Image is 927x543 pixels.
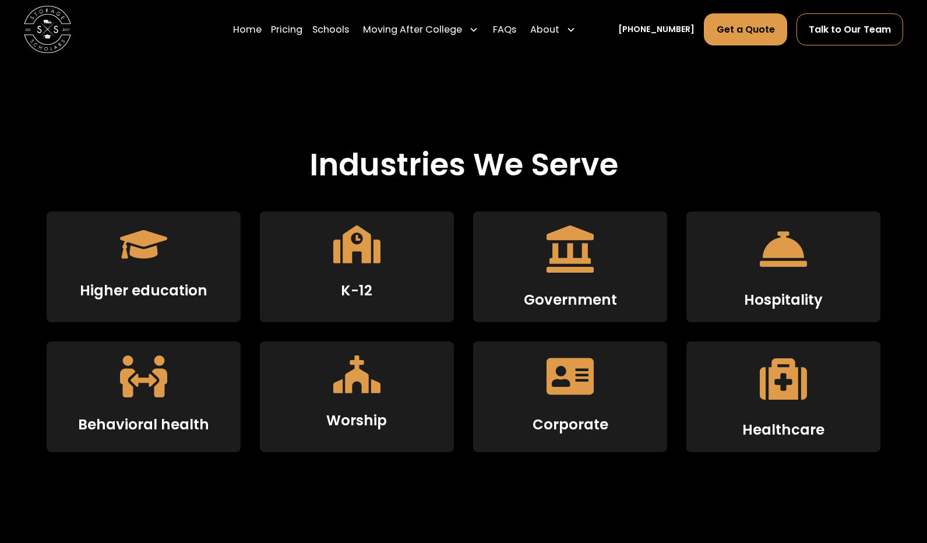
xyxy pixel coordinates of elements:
[358,13,484,46] div: Moving After College
[24,6,71,53] img: Storage Scholars main logo
[533,416,608,433] h3: Corporate
[326,412,387,429] h3: Worship
[524,291,617,308] h3: Government
[704,13,787,45] a: Get a Quote
[363,23,462,37] div: Moving After College
[341,282,372,299] h3: K-12
[744,291,823,308] h3: Hospitality
[24,6,71,53] a: home
[526,13,581,46] div: About
[312,13,349,46] a: Schools
[618,23,695,36] a: [PHONE_NUMBER]
[796,13,904,45] a: Talk to Our Team
[271,13,302,46] a: Pricing
[493,13,516,46] a: FAQs
[80,282,207,299] h3: Higher education
[78,416,209,433] h3: Behavioral health
[742,421,824,438] h3: Healthcare
[309,146,618,183] h2: Industries We Serve
[233,13,262,46] a: Home
[530,23,559,37] div: About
